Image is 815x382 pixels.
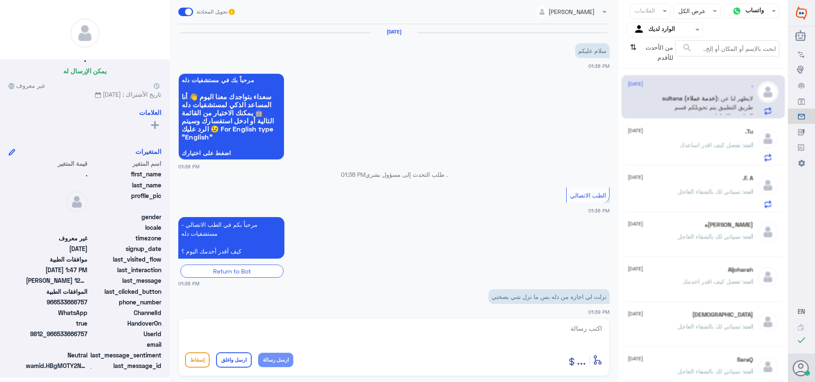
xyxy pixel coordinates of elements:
[682,41,692,55] button: search
[630,40,637,62] i: ⇅
[677,233,744,240] span: : تمنياتي لك بالشفاء العاجل
[731,5,743,17] img: whatsapp.png
[757,81,778,103] img: defaultAdmin.png
[628,310,643,318] span: [DATE]
[757,356,778,377] img: defaultAdmin.png
[692,311,753,318] h5: سبحان الله
[84,54,86,64] h5: .
[744,188,753,195] span: انت
[577,352,586,367] span: ...
[796,6,807,20] img: Widebot Logo
[744,233,753,240] span: انت
[628,173,643,181] span: [DATE]
[677,188,744,195] span: : تمنياتي لك بالشفاء العاجل
[705,221,753,229] h5: عبدالاله
[178,217,284,259] p: 27/7/2025, 1:38 PM
[757,221,778,243] img: defaultAdmin.png
[751,81,753,89] h5: .
[216,352,252,368] button: ارسل واغلق
[575,43,610,58] p: 27/7/2025, 1:38 PM
[796,335,807,345] i: check
[588,309,610,315] span: 01:39 PM
[674,95,753,120] span: : لايظهر لنا عن طريق التطبيق يتم تحويلكم قسم التقارير والاجازات
[793,360,809,376] button: الصورة الشخصية
[588,208,610,213] span: 01:38 PM
[628,355,643,362] span: [DATE]
[628,220,643,228] span: [DATE]
[489,289,610,304] p: 27/7/2025, 1:39 PM
[757,128,778,149] img: defaultAdmin.png
[178,163,200,170] span: 01:38 PM
[680,141,744,148] span: : تفضل كيف اقدر اساعدك
[737,356,753,363] h5: SaraQ
[70,19,99,47] img: defaultAdmin.png
[178,280,200,287] span: 01:38 PM
[633,6,655,17] div: العلامات
[588,63,610,69] span: 01:38 PM
[683,278,744,285] span: : تفضل كيف اقدر اخدمك
[258,353,293,367] button: ارسل رسالة
[628,127,643,134] span: [DATE]
[744,278,753,285] span: انت
[798,307,805,315] span: EN
[676,41,779,56] input: ابحث بالإسم أو المكان أو إلخ..
[757,266,778,287] img: defaultAdmin.png
[744,141,753,148] span: انت
[371,29,417,35] h6: [DATE]
[677,323,744,330] span: : تمنياتي لك بالشفاء العاجل
[633,23,646,36] img: yourInbox.svg
[341,171,365,178] span: 01:38 PM
[628,80,643,88] span: [DATE]
[570,192,606,199] span: الطب الاتصالي
[745,128,753,135] h5: Tu.
[197,8,228,16] span: تحويل المحادثة
[682,43,692,53] span: search
[577,350,586,369] button: ...
[182,92,281,141] span: سعداء بتواجدك معنا اليوم 👋 أنا المساعد الذكي لمستشفيات دله 🤖 يمكنك الاختيار من القائمة التالية أو...
[744,323,753,330] span: انت
[640,40,675,65] span: من الأحدث للأقدم
[757,175,778,196] img: defaultAdmin.png
[182,150,281,156] span: اضغط على اختيارك
[757,311,778,332] img: defaultAdmin.png
[662,95,718,102] span: sultana (خدمة عملاء)
[744,368,753,375] span: انت
[182,77,281,84] span: مرحباً بك في مستشفيات دله
[628,265,643,273] span: [DATE]
[798,307,805,316] button: EN
[180,265,284,278] div: Return to Bot
[677,368,744,375] span: : تمنياتي لك بالشفاء العاجل
[742,175,753,182] h5: F. A.
[728,266,753,273] h5: Aljoharah
[185,352,210,368] button: إسقاط
[178,170,610,179] p: . طلب التحدث إلى مسؤول بشري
